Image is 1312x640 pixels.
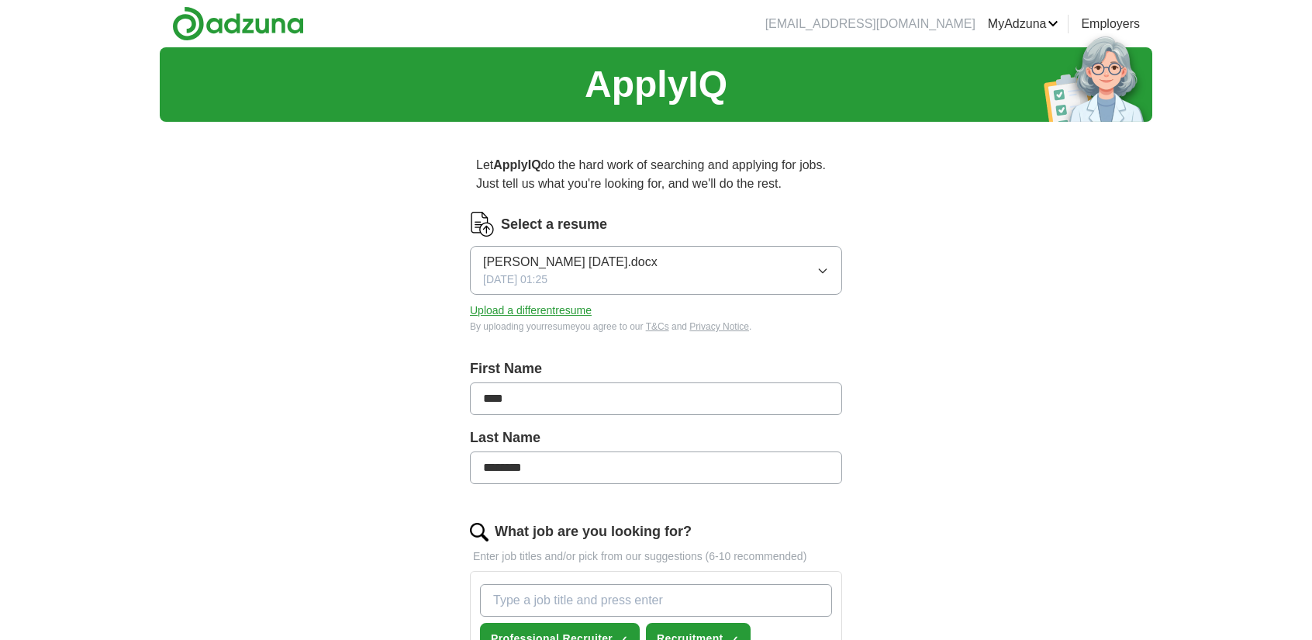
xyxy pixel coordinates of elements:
input: Type a job title and press enter [480,584,832,617]
img: CV Icon [470,212,495,237]
span: [PERSON_NAME] [DATE].docx [483,253,658,272]
label: What job are you looking for? [495,521,692,542]
div: By uploading your resume you agree to our and . [470,320,842,334]
a: Privacy Notice [689,321,749,332]
a: MyAdzuna [988,15,1059,33]
p: Enter job titles and/or pick from our suggestions (6-10 recommended) [470,548,842,565]
button: Upload a differentresume [470,303,592,319]
label: Select a resume [501,214,607,235]
li: [EMAIL_ADDRESS][DOMAIN_NAME] [765,15,975,33]
img: Adzuna logo [172,6,304,41]
strong: ApplyIQ [493,158,540,171]
a: T&Cs [646,321,669,332]
button: [PERSON_NAME] [DATE].docx[DATE] 01:25 [470,246,842,295]
h1: ApplyIQ [585,57,727,112]
p: Let do the hard work of searching and applying for jobs. Just tell us what you're looking for, an... [470,150,842,199]
label: Last Name [470,427,842,448]
a: Employers [1081,15,1140,33]
span: [DATE] 01:25 [483,272,547,288]
img: search.png [470,523,489,541]
label: First Name [470,358,842,379]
